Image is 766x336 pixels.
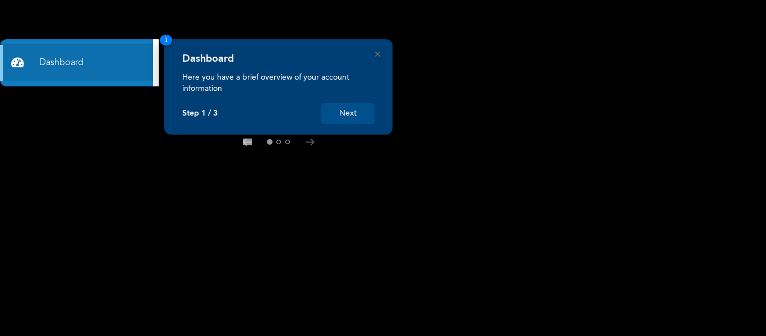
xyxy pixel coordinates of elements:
p: Here you have a brief overview of your account information [182,72,375,94]
button: Next [321,103,375,124]
h4: Dashboard [182,53,234,65]
p: Step 1 / 3 [182,109,218,118]
span: 1 [160,35,172,45]
button: Close [375,52,380,57]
